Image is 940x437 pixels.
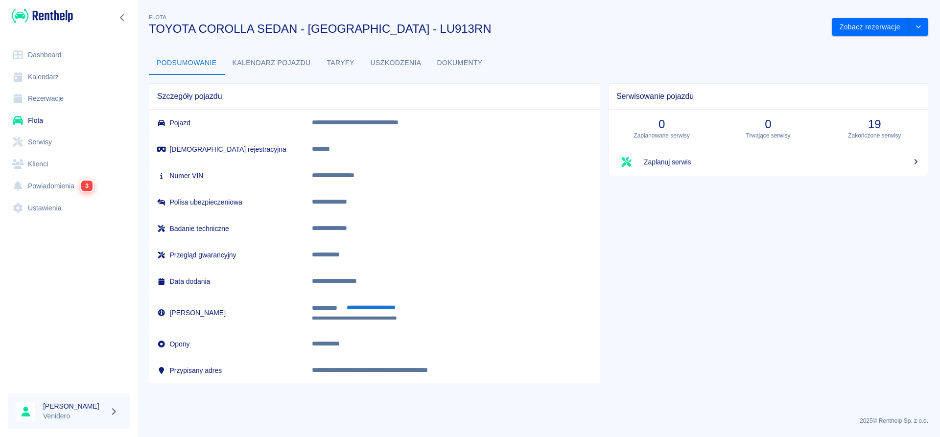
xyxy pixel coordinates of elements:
[429,51,491,75] button: Dokumenty
[157,339,296,349] h6: Opony
[157,92,592,101] span: Szczegóły pojazdu
[157,171,296,181] h6: Numer VIN
[723,117,813,131] h3: 0
[8,8,73,24] a: Renthelp logo
[43,401,106,411] h6: [PERSON_NAME]
[157,308,296,318] h6: [PERSON_NAME]
[115,11,130,24] button: Zwiń nawigację
[909,18,928,36] button: drop-down
[8,175,130,197] a: Powiadomienia3
[616,92,920,101] span: Serwisowanie pojazdu
[319,51,363,75] button: Taryfy
[149,51,225,75] button: Podsumowanie
[8,110,130,132] a: Flota
[644,157,920,167] span: Zaplanuj serwis
[8,153,130,175] a: Klienci
[157,118,296,128] h6: Pojazd
[8,197,130,219] a: Ustawienia
[829,131,920,140] p: Zakończone serwisy
[616,131,707,140] p: Zaplanowane serwisy
[8,88,130,110] a: Rezerwacje
[12,8,73,24] img: Renthelp logo
[8,44,130,66] a: Dashboard
[822,110,928,148] a: 19Zakończone serwisy
[225,51,319,75] button: Kalendarz pojazdu
[157,366,296,375] h6: Przypisany adres
[8,66,130,88] a: Kalendarz
[157,224,296,233] h6: Badanie techniczne
[43,411,106,421] p: Venidero
[149,14,166,20] span: Flota
[157,144,296,154] h6: [DEMOGRAPHIC_DATA] rejestracyjna
[157,276,296,286] h6: Data dodania
[149,22,824,36] h3: TOYOTA COROLLA SEDAN - [GEOGRAPHIC_DATA] - LU913RN
[832,18,909,36] button: Zobacz rezerwacje
[81,180,93,191] span: 3
[715,110,821,148] a: 0Trwające serwisy
[149,416,928,425] p: 2025 © Renthelp Sp. z o.o.
[157,250,296,260] h6: Przegląd gwarancyjny
[157,197,296,207] h6: Polisa ubezpieczeniowa
[616,117,707,131] h3: 0
[8,131,130,153] a: Serwisy
[829,117,920,131] h3: 19
[609,148,928,176] a: Zaplanuj serwis
[363,51,429,75] button: Uszkodzenia
[609,110,715,148] a: 0Zaplanowane serwisy
[723,131,813,140] p: Trwające serwisy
